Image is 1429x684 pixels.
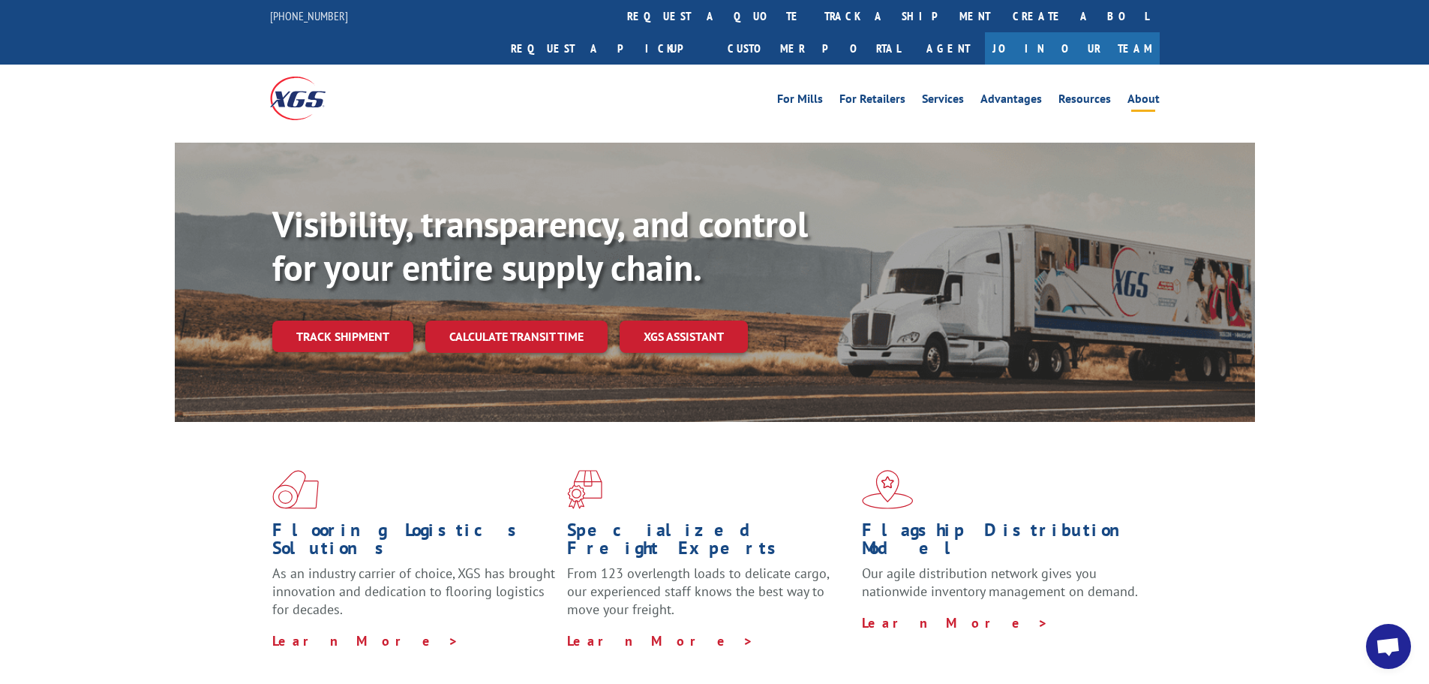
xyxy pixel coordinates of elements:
a: Request a pickup [500,32,716,65]
a: Learn More > [272,632,459,649]
h1: Flooring Logistics Solutions [272,521,556,565]
span: Our agile distribution network gives you nationwide inventory management on demand. [862,565,1138,600]
a: XGS ASSISTANT [620,321,748,353]
b: Visibility, transparency, and control for your entire supply chain. [272,200,808,291]
a: For Retailers [839,93,905,110]
a: Calculate transit time [425,321,608,353]
img: xgs-icon-focused-on-flooring-red [567,470,602,509]
a: Join Our Team [985,32,1160,65]
a: Learn More > [862,614,1049,631]
a: Agent [911,32,985,65]
a: Learn More > [567,632,754,649]
h1: Specialized Freight Experts [567,521,851,565]
a: Advantages [980,93,1042,110]
a: For Mills [777,93,823,110]
a: Resources [1058,93,1111,110]
a: Customer Portal [716,32,911,65]
span: As an industry carrier of choice, XGS has brought innovation and dedication to flooring logistics... [272,565,555,618]
img: xgs-icon-total-supply-chain-intelligence-red [272,470,319,509]
img: xgs-icon-flagship-distribution-model-red [862,470,914,509]
a: [PHONE_NUMBER] [270,8,348,23]
a: About [1127,93,1160,110]
h1: Flagship Distribution Model [862,521,1145,565]
a: Track shipment [272,321,413,352]
p: From 123 overlength loads to delicate cargo, our experienced staff knows the best way to move you... [567,565,851,631]
a: Open chat [1366,624,1411,669]
a: Services [922,93,964,110]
